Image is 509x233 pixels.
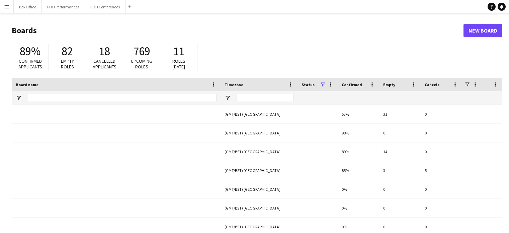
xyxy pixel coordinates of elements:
div: 0 [421,142,462,161]
span: Upcoming roles [131,58,152,70]
div: (GMT/BST) [GEOGRAPHIC_DATA] [221,124,298,142]
button: Open Filter Menu [225,95,231,101]
div: 31 [379,105,421,123]
div: 85% [338,161,379,180]
div: 14 [379,142,421,161]
span: 18 [99,44,110,59]
button: FOH Conferences [85,0,125,13]
div: 0 [379,180,421,198]
div: 53% [338,105,379,123]
button: Open Filter Menu [16,95,22,101]
button: Box Office [14,0,42,13]
div: 0 [421,199,462,217]
span: 89% [20,44,40,59]
span: Confirmed [342,82,362,87]
span: Empty roles [61,58,74,70]
div: 0% [338,180,379,198]
div: 0% [338,199,379,217]
div: 0 [421,105,462,123]
div: 98% [338,124,379,142]
span: 11 [173,44,184,59]
div: (GMT/BST) [GEOGRAPHIC_DATA] [221,161,298,180]
div: 0 [379,199,421,217]
div: (GMT/BST) [GEOGRAPHIC_DATA] [221,199,298,217]
span: 82 [62,44,73,59]
button: FOH Performances [42,0,85,13]
div: 89% [338,142,379,161]
span: 769 [133,44,150,59]
input: Timezone Filter Input [237,94,293,102]
div: 0 [421,180,462,198]
span: Board name [16,82,38,87]
div: (GMT/BST) [GEOGRAPHIC_DATA] [221,142,298,161]
span: Cancels [425,82,439,87]
div: (GMT/BST) [GEOGRAPHIC_DATA] [221,180,298,198]
div: 0 [421,124,462,142]
a: New Board [463,24,502,37]
span: Confirmed applicants [18,58,42,70]
div: 0 [379,124,421,142]
span: Roles [DATE] [172,58,185,70]
input: Board name Filter Input [28,94,217,102]
h1: Boards [12,25,463,36]
span: Timezone [225,82,243,87]
span: Status [302,82,315,87]
span: Empty [383,82,395,87]
div: 3 [379,161,421,180]
span: Cancelled applicants [93,58,116,70]
div: (GMT/BST) [GEOGRAPHIC_DATA] [221,105,298,123]
div: 5 [421,161,462,180]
